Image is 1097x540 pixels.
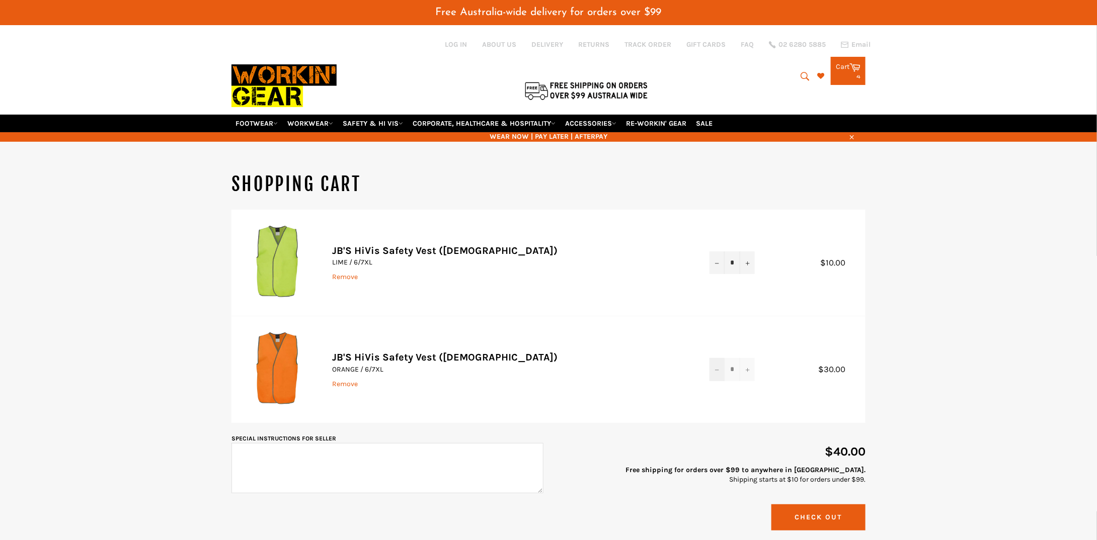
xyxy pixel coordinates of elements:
[231,115,282,132] a: FOOTWEAR
[578,40,609,49] a: RETURNS
[825,444,866,459] span: $40.00
[625,466,866,474] strong: Free shipping for orders over $99 to anywhere in [GEOGRAPHIC_DATA].
[740,251,755,274] button: Increase item quantity by one
[436,7,662,18] span: Free Australia-wide delivery for orders over $99
[851,41,871,48] span: Email
[856,72,860,80] span: 4
[741,40,754,49] a: FAQ
[778,41,826,48] span: 02 6280 5885
[692,115,717,132] a: SALE
[841,41,871,49] a: Email
[445,40,467,49] a: Log in
[523,80,649,101] img: Flat $9.95 shipping Australia wide
[332,351,558,363] a: JB'S HiVis Safety Vest ([DEMOGRAPHIC_DATA])
[561,115,620,132] a: ACCESSORIES
[332,380,358,388] a: Remove
[231,132,866,141] span: WEAR NOW | PAY LATER | AFTERPAY
[332,365,689,374] p: ORANGE / 6/7XL
[622,115,690,132] a: RE-WORKIN' GEAR
[624,40,671,49] a: TRACK ORDER
[771,504,866,530] button: Check Out
[231,435,336,442] label: Special instructions for seller
[332,245,558,256] a: JB'S HiVis Safety Vest ([DEMOGRAPHIC_DATA])
[740,358,755,381] button: Increase item quantity by one
[332,273,358,281] a: Remove
[231,57,337,114] img: Workin Gear leaders in Workwear, Safety Boots, PPE, Uniforms. Australia's No.1 in Workwear
[409,115,560,132] a: CORPORATE, HEALTHCARE & HOSPITALITY
[554,465,866,485] p: Shipping starts at $10 for orders under $99.
[820,258,855,267] span: $10.00
[710,358,725,381] button: Reduce item quantity by one
[247,331,307,405] img: JB'S HiVis Safety Vest (6HVSV) - ORANGE / 6/7XL
[769,41,826,48] a: 02 6280 5885
[686,40,726,49] a: GIFT CARDS
[283,115,337,132] a: WORKWEAR
[531,40,563,49] a: DELIVERY
[339,115,407,132] a: SAFETY & HI VIS
[332,257,689,267] p: LIME / 6/7XL
[818,365,855,374] span: $30.00
[831,57,866,85] a: Cart 4
[710,251,725,274] button: Reduce item quantity by one
[482,40,516,49] a: ABOUT US
[247,225,307,298] img: JB'S HiVis Safety Vest (6HVSV) - LIME / 6/7XL
[231,172,866,197] h1: Shopping Cart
